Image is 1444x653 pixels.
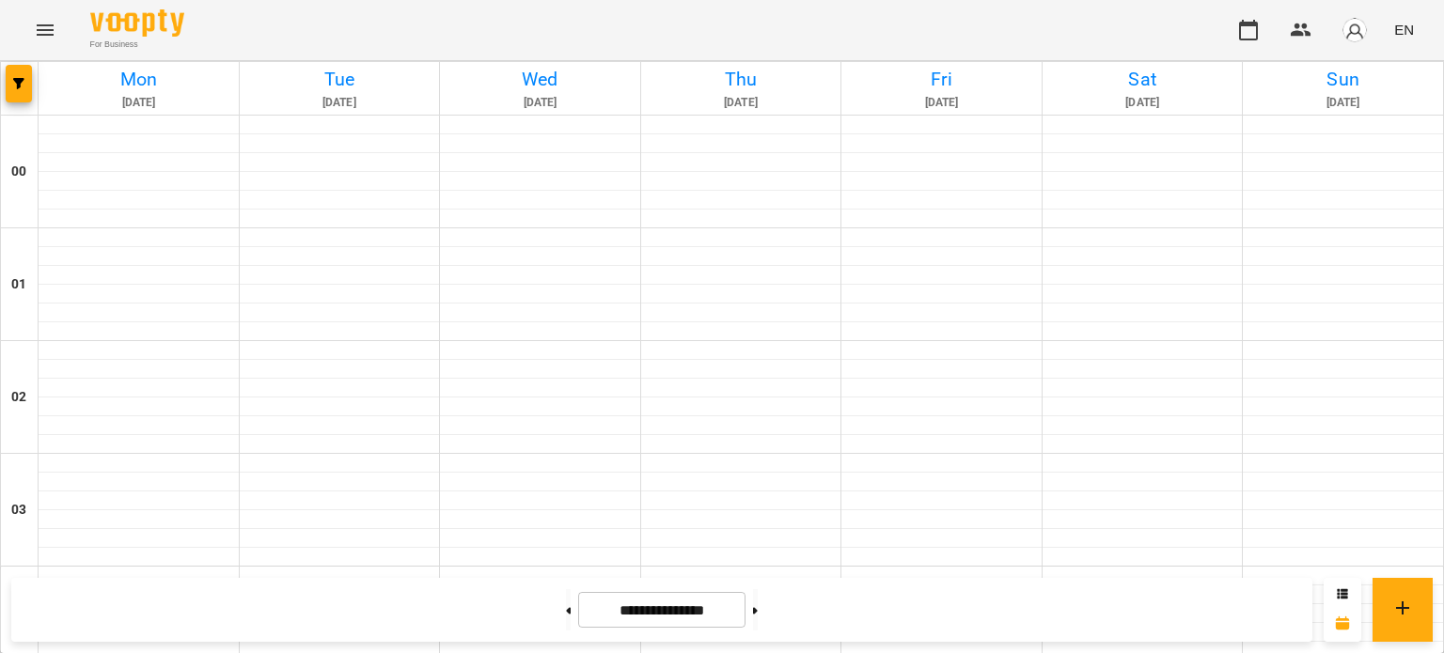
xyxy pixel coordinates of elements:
h6: 02 [11,387,26,408]
button: EN [1387,12,1421,47]
img: avatar_s.png [1342,17,1368,43]
h6: 00 [11,162,26,182]
h6: [DATE] [844,94,1039,112]
h6: Fri [844,65,1039,94]
h6: [DATE] [644,94,839,112]
h6: Wed [443,65,637,94]
h6: [DATE] [1045,94,1240,112]
h6: 01 [11,274,26,295]
h6: Sun [1246,65,1440,94]
h6: Mon [41,65,236,94]
h6: 03 [11,500,26,521]
h6: [DATE] [1246,94,1440,112]
img: Voopty Logo [90,9,184,37]
h6: Sat [1045,65,1240,94]
h6: [DATE] [41,94,236,112]
h6: Thu [644,65,839,94]
button: Menu [23,8,68,53]
h6: Tue [243,65,437,94]
span: EN [1394,20,1414,39]
span: For Business [90,39,184,51]
h6: [DATE] [443,94,637,112]
h6: [DATE] [243,94,437,112]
